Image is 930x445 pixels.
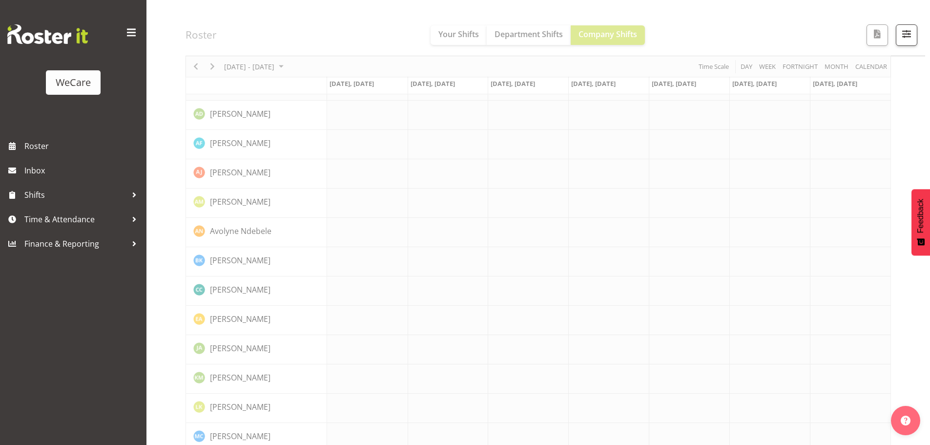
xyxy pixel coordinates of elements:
[896,24,917,46] button: Filter Shifts
[24,236,127,251] span: Finance & Reporting
[56,75,91,90] div: WeCare
[911,189,930,255] button: Feedback - Show survey
[24,163,142,178] span: Inbox
[7,24,88,44] img: Rosterit website logo
[24,188,127,202] span: Shifts
[24,212,127,227] span: Time & Attendance
[916,199,925,233] span: Feedback
[24,139,142,153] span: Roster
[901,416,910,425] img: help-xxl-2.png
